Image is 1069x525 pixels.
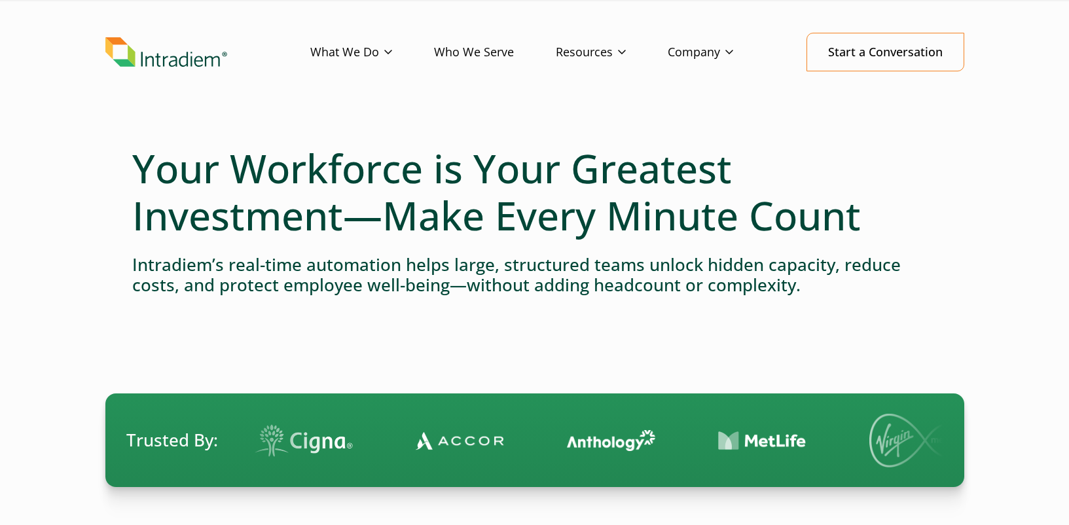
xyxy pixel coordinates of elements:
h1: Your Workforce is Your Greatest Investment—Make Every Minute Count [132,145,937,239]
img: Virgin Media logo. [803,414,894,467]
img: Contact Center Automation Accor Logo [349,431,437,450]
h4: Intradiem’s real-time automation helps large, structured teams unlock hidden capacity, reduce cos... [132,255,937,295]
a: Resources [556,33,668,71]
a: Start a Conversation [806,33,964,71]
span: Trusted By: [126,428,218,452]
a: Company [668,33,775,71]
a: What We Do [310,33,434,71]
img: Intradiem [105,37,227,67]
a: Link to homepage of Intradiem [105,37,310,67]
img: Contact Center Automation MetLife Logo [651,431,740,451]
a: Who We Serve [434,33,556,71]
